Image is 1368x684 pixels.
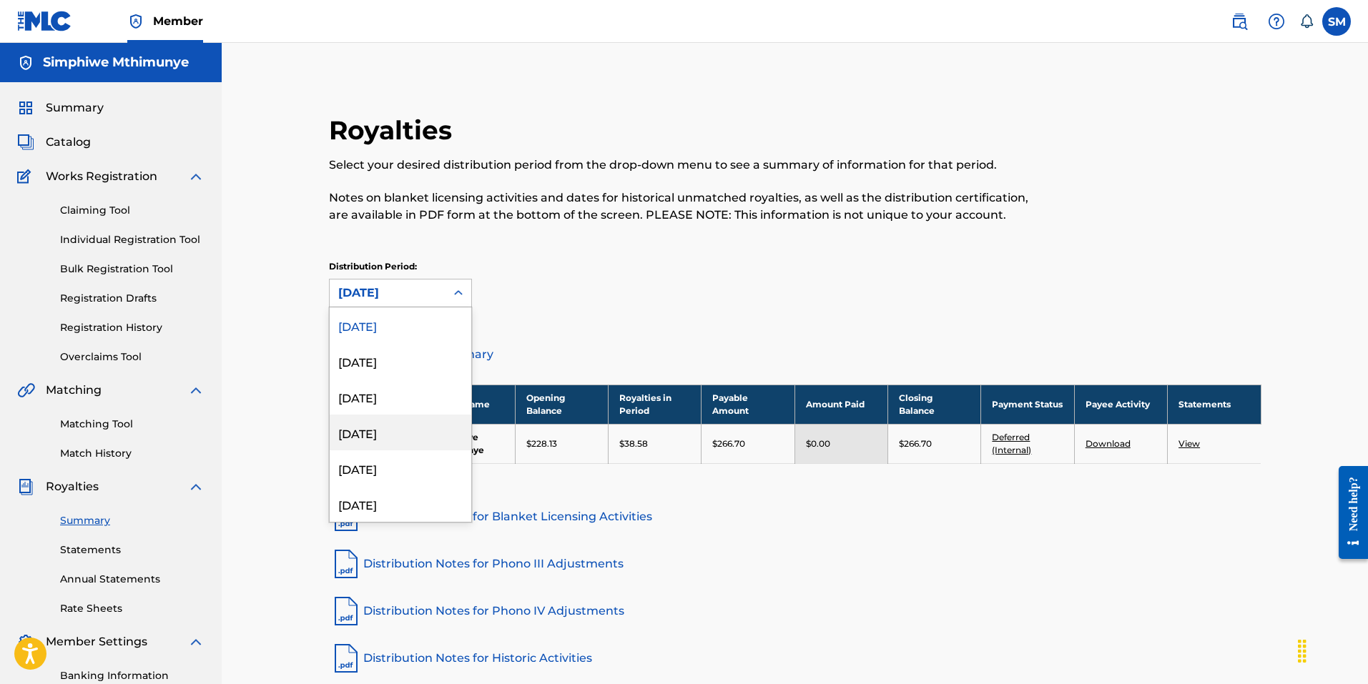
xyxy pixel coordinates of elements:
[17,99,34,117] img: Summary
[17,54,34,71] img: Accounts
[1231,13,1248,30] img: search
[329,114,459,147] h2: Royalties
[1328,455,1368,570] iframe: Resource Center
[17,134,91,151] a: CatalogCatalog
[17,633,34,650] img: Member Settings
[60,542,205,557] a: Statements
[329,157,1047,174] p: Select your desired distribution period from the drop-down menu to see a summary of information f...
[60,291,205,306] a: Registration Drafts
[899,437,932,450] p: $266.70
[330,486,471,522] div: [DATE]
[526,437,557,450] p: $228.13
[17,478,34,495] img: Royalties
[712,437,745,450] p: $266.70
[619,437,648,450] p: $38.58
[187,382,205,399] img: expand
[1322,7,1351,36] div: User Menu
[330,450,471,486] div: [DATE]
[60,513,205,528] a: Summary
[515,385,608,424] th: Opening Balance
[1299,14,1314,29] div: Notifications
[329,500,1261,534] a: Distribution Notes for Blanket Licensing Activities
[1268,13,1285,30] img: help
[43,54,189,71] h5: Simphiwe Mthimunye
[329,189,1047,224] p: Notes on blanket licensing activities and dates for historical unmatched royalties, as well as th...
[330,379,471,415] div: [DATE]
[17,99,104,117] a: SummarySummary
[17,11,72,31] img: MLC Logo
[60,601,205,616] a: Rate Sheets
[46,168,157,185] span: Works Registration
[330,343,471,379] div: [DATE]
[187,633,205,650] img: expand
[329,594,1261,628] a: Distribution Notes for Phono IV Adjustments
[330,415,471,450] div: [DATE]
[1225,7,1254,36] a: Public Search
[992,432,1031,455] a: Deferred (Internal)
[702,385,794,424] th: Payable Amount
[329,337,1261,372] a: Distribution Summary
[329,641,363,675] img: pdf
[153,13,203,29] span: Member
[338,284,437,302] div: [DATE]
[329,547,363,581] img: pdf
[1178,438,1200,449] a: View
[60,203,205,218] a: Claiming Tool
[60,668,205,683] a: Banking Information
[60,232,205,247] a: Individual Registration Tool
[329,260,472,273] p: Distribution Period:
[1291,630,1314,673] div: Drag
[46,99,104,117] span: Summary
[330,307,471,343] div: [DATE]
[329,641,1261,675] a: Distribution Notes for Historic Activities
[17,134,34,151] img: Catalog
[1086,438,1131,449] a: Download
[329,594,363,628] img: pdf
[60,417,205,432] a: Matching Tool
[60,320,205,335] a: Registration History
[46,633,147,650] span: Member Settings
[981,385,1074,424] th: Payment Status
[1296,615,1368,684] iframe: Chat Widget
[46,134,91,151] span: Catalog
[187,478,205,495] img: expand
[60,446,205,461] a: Match History
[888,385,981,424] th: Closing Balance
[46,478,99,495] span: Royalties
[60,262,205,277] a: Bulk Registration Tool
[329,547,1261,581] a: Distribution Notes for Phono III Adjustments
[794,385,887,424] th: Amount Paid
[187,168,205,185] img: expand
[17,382,35,399] img: Matching
[609,385,702,424] th: Royalties in Period
[806,437,830,450] p: $0.00
[1074,385,1167,424] th: Payee Activity
[46,382,102,399] span: Matching
[1262,7,1291,36] div: Help
[127,13,144,30] img: Top Rightsholder
[60,572,205,587] a: Annual Statements
[1168,385,1261,424] th: Statements
[17,168,36,185] img: Works Registration
[60,350,205,365] a: Overclaims Tool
